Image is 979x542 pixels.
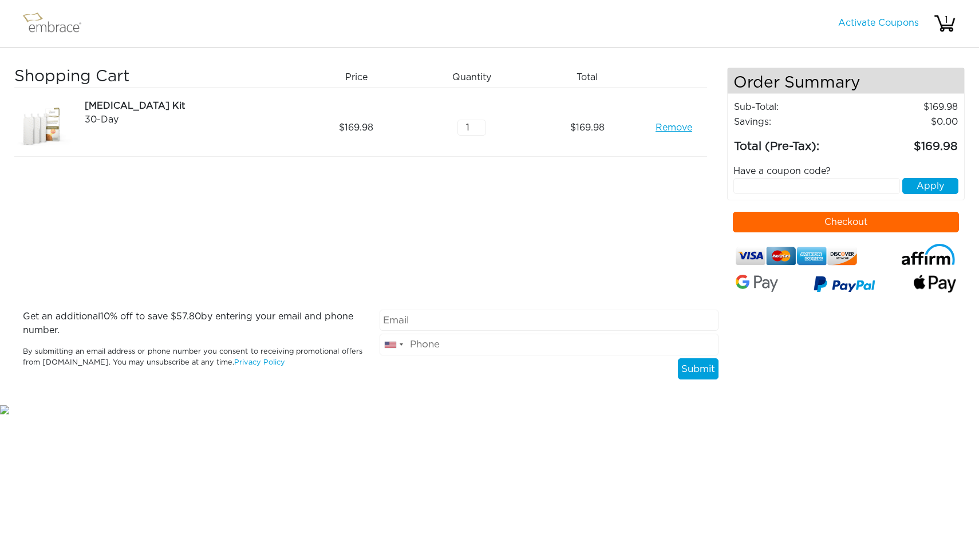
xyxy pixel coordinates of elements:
[380,334,406,355] div: United States: +1
[728,68,964,94] h4: Order Summary
[14,68,294,87] h3: Shopping Cart
[23,310,362,337] p: Get an additional % off to save $ by entering your email and phone number.
[100,312,110,321] span: 10
[736,275,778,291] img: Google-Pay-Logo.svg
[902,178,958,194] button: Apply
[933,12,956,35] img: cart
[935,13,958,27] div: 1
[380,334,719,355] input: Phone
[339,121,373,134] span: 169.98
[534,68,649,87] div: Total
[85,99,294,113] div: [MEDICAL_DATA] Kit
[725,164,967,178] div: Have a coupon code?
[303,68,419,87] div: Price
[933,18,956,27] a: 1
[85,113,294,126] div: 30-Day
[736,244,857,269] img: credit-cards.png
[914,275,956,292] img: fullApplePay.png
[733,114,857,129] td: Savings :
[234,359,285,366] a: Privacy Policy
[838,18,919,27] a: Activate Coupons
[570,121,605,134] span: 169.98
[176,312,201,321] span: 57.80
[678,358,719,380] button: Submit
[23,346,362,368] p: By submitting an email address or phone number you consent to receiving promotional offers from [...
[452,70,491,84] span: Quantity
[656,121,692,134] a: Remove
[857,114,958,129] td: 0.00
[857,100,958,114] td: 169.98
[814,272,875,298] img: paypal-v3.png
[733,212,959,232] button: Checkout
[857,129,958,156] td: 169.98
[901,244,956,265] img: affirm-logo.svg
[380,310,719,331] input: Email
[733,129,857,156] td: Total (Pre-Tax):
[733,100,857,114] td: Sub-Total:
[20,9,94,38] img: logo.png
[14,99,72,156] img: 28213dac-8dce-11e7-9740-02e45ca4b85b.jpeg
